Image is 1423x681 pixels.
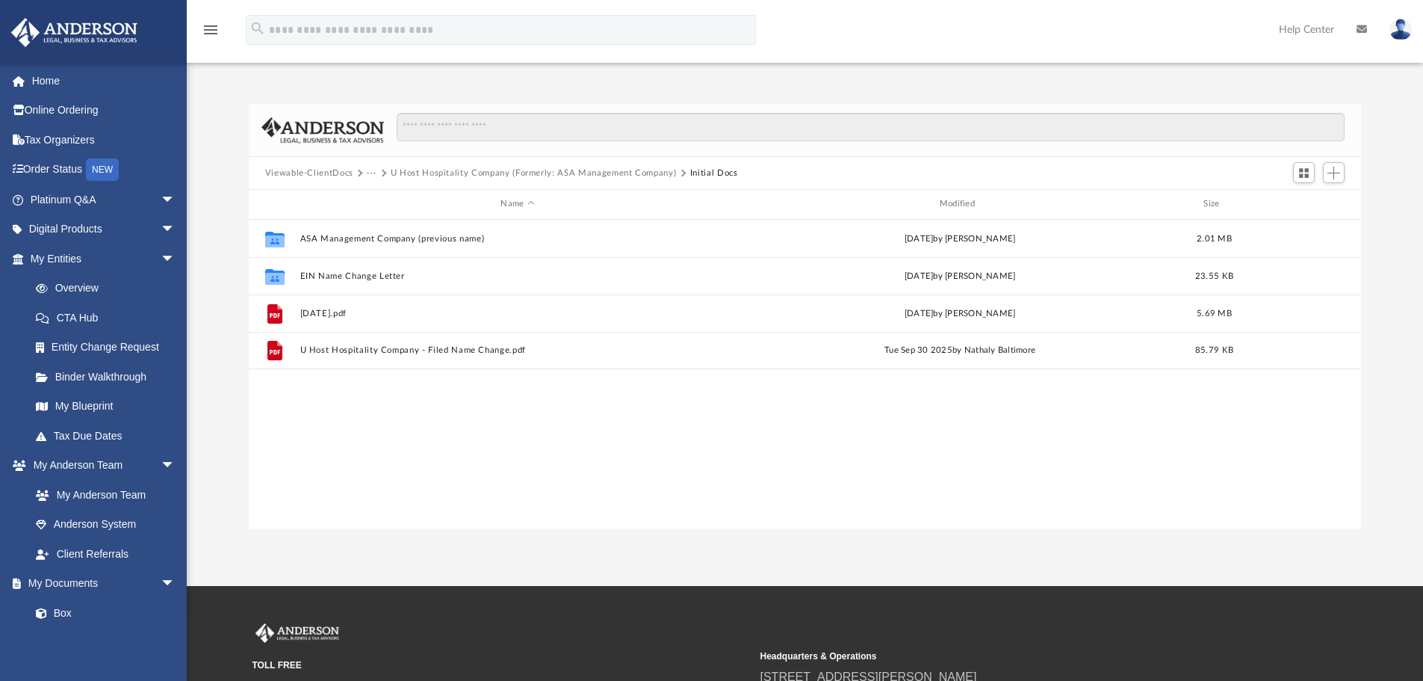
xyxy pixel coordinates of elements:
small: Headquarters & Operations [760,650,1258,663]
button: ··· [367,167,376,180]
a: Digital Productsarrow_drop_down [10,215,198,244]
img: Anderson Advisors Platinum Portal [252,623,342,643]
i: menu [202,21,220,39]
span: 2.01 MB [1197,234,1232,242]
button: Viewable-ClientDocs [265,167,353,180]
div: Name [299,197,735,211]
div: id [1250,197,1355,211]
a: CTA Hub [21,303,198,333]
span: [DATE] [904,309,933,317]
a: My Entitiesarrow_drop_down [10,244,198,274]
a: Tax Due Dates [21,421,198,451]
div: Modified [742,197,1178,211]
div: NEW [86,158,119,181]
span: 85.79 KB [1195,346,1233,354]
a: Entity Change Request [21,333,198,363]
img: Anderson Advisors Platinum Portal [7,18,142,47]
button: EIN Name Change Letter [300,271,735,281]
a: Order StatusNEW [10,155,198,185]
a: menu [202,28,220,39]
a: Tax Organizers [10,125,198,155]
a: Box [21,598,183,628]
a: Anderson System [21,510,190,540]
a: Binder Walkthrough [21,362,198,392]
button: Initial Docs [690,167,738,180]
i: search [249,20,266,37]
a: My Blueprint [21,392,190,422]
a: My Anderson Team [21,480,183,510]
input: Search files and folders [397,113,1345,141]
button: Add [1323,162,1345,183]
span: arrow_drop_down [161,569,190,600]
div: by [PERSON_NAME] [742,306,1177,320]
a: Online Ordering [10,96,198,126]
div: [DATE] by [PERSON_NAME] [742,232,1177,245]
button: ASA Management Company (previous name) [300,234,735,244]
img: User Pic [1389,19,1412,40]
a: Home [10,66,198,96]
button: U Host Hospitality Company - Filed Name Change.pdf [300,345,735,355]
a: Client Referrals [21,539,190,569]
div: Tue Sep 30 2025 by Nathaly Baltimore [742,344,1177,357]
div: [DATE] by [PERSON_NAME] [742,269,1177,283]
a: Platinum Q&Aarrow_drop_down [10,185,198,215]
span: arrow_drop_down [161,451,190,481]
a: My Anderson Teamarrow_drop_down [10,451,190,481]
small: TOLL FREE [252,659,750,672]
span: arrow_drop_down [161,215,190,245]
div: Size [1184,197,1244,211]
div: grid [249,220,1362,529]
button: [DATE].pdf [300,309,735,318]
span: arrow_drop_down [161,185,190,215]
div: id [255,197,293,211]
a: Overview [21,274,198,303]
span: 23.55 KB [1195,271,1233,280]
span: arrow_drop_down [161,244,190,274]
a: Meeting Minutes [21,628,190,658]
button: U Host Hospitality Company (Formerly: ASA Management Company) [391,167,677,180]
span: 5.69 MB [1197,309,1232,317]
a: My Documentsarrow_drop_down [10,569,190,599]
button: Switch to Grid View [1293,162,1315,183]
